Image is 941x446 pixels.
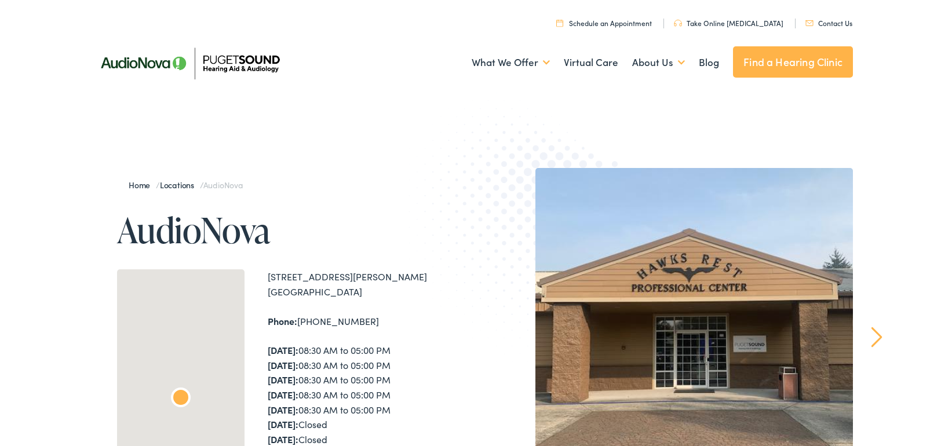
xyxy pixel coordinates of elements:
[268,343,298,356] strong: [DATE]:
[564,41,618,84] a: Virtual Care
[268,418,298,430] strong: [DATE]:
[268,373,298,386] strong: [DATE]:
[167,385,195,413] div: AudioNova
[203,179,243,191] span: AudioNova
[472,41,550,84] a: What We Offer
[129,179,243,191] span: / /
[556,19,563,27] img: utility icon
[733,46,853,78] a: Find a Hearing Clinic
[268,315,297,327] strong: Phone:
[268,403,298,416] strong: [DATE]:
[160,179,200,191] a: Locations
[674,18,783,28] a: Take Online [MEDICAL_DATA]
[674,20,682,27] img: utility icon
[699,41,719,84] a: Blog
[556,18,652,28] a: Schedule an Appointment
[268,388,298,401] strong: [DATE]:
[268,314,470,329] div: [PHONE_NUMBER]
[268,269,470,299] div: [STREET_ADDRESS][PERSON_NAME] [GEOGRAPHIC_DATA]
[117,211,470,249] h1: AudioNova
[268,359,298,371] strong: [DATE]:
[871,327,882,348] a: Next
[805,20,814,26] img: utility icon
[268,433,298,445] strong: [DATE]:
[805,18,852,28] a: Contact Us
[632,41,685,84] a: About Us
[129,179,156,191] a: Home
